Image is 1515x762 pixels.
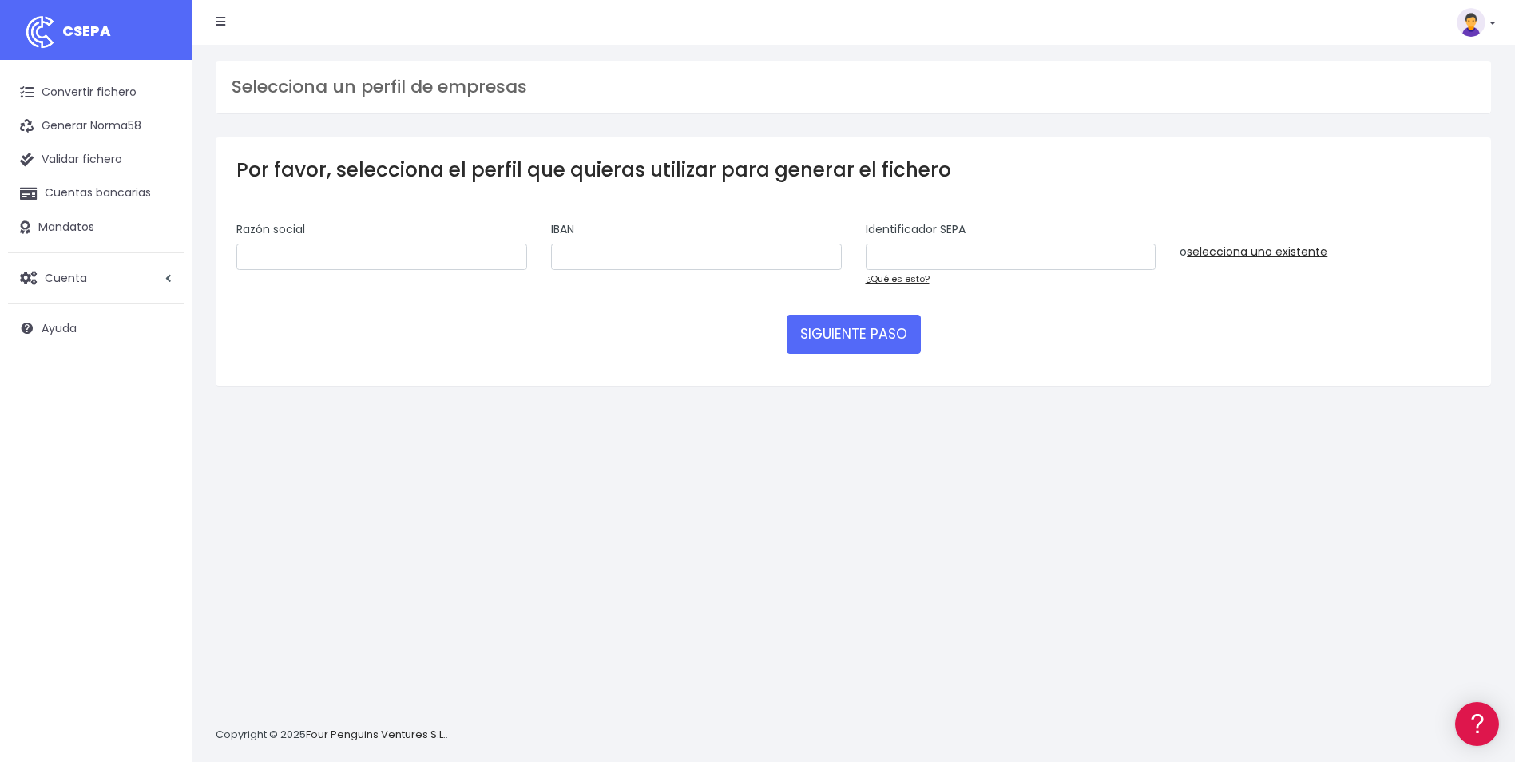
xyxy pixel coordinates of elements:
[16,177,303,192] div: Convertir ficheros
[866,221,966,238] label: Identificador SEPA
[8,312,184,345] a: Ayuda
[1180,221,1470,260] div: o
[16,252,303,276] a: Videotutoriales
[551,221,574,238] label: IBAN
[787,315,921,353] button: SIGUIENTE PASO
[8,211,184,244] a: Mandatos
[20,12,60,52] img: logo
[236,158,1470,181] h3: Por favor, selecciona el perfil que quieras utilizar para generar el fichero
[16,343,303,367] a: General
[16,111,303,126] div: Información general
[62,21,111,41] span: CSEPA
[16,383,303,399] div: Programadores
[236,221,305,238] label: Razón social
[42,320,77,336] span: Ayuda
[16,408,303,433] a: API
[306,727,446,742] a: Four Penguins Ventures S.L.
[216,727,448,744] p: Copyright © 2025 .
[1457,8,1485,37] img: profile
[1187,244,1327,260] a: selecciona uno existente
[16,427,303,455] button: Contáctanos
[8,109,184,143] a: Generar Norma58
[8,261,184,295] a: Cuenta
[220,460,307,475] a: POWERED BY ENCHANT
[16,317,303,332] div: Facturación
[16,136,303,161] a: Información general
[8,76,184,109] a: Convertir fichero
[8,177,184,210] a: Cuentas bancarias
[16,227,303,252] a: Problemas habituales
[866,272,930,285] a: ¿Qué es esto?
[232,77,1475,97] h3: Selecciona un perfil de empresas
[8,143,184,177] a: Validar fichero
[16,202,303,227] a: Formatos
[16,276,303,301] a: Perfiles de empresas
[45,269,87,285] span: Cuenta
